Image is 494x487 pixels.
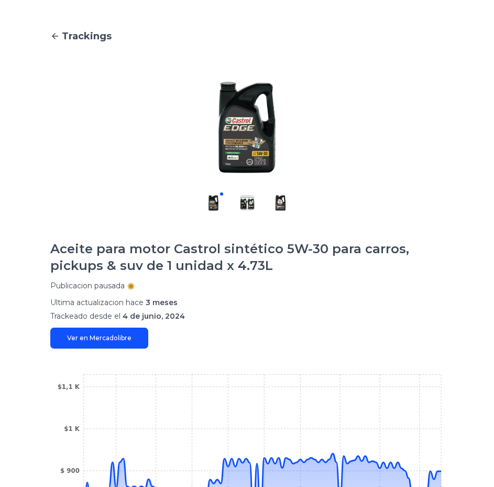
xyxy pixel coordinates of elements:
[147,77,348,178] img: Aceite para motor Castrol sintético 5W-30 para carros, pickups & suv de 1 unidad x 4.73L
[205,194,222,211] img: Aceite para motor Castrol sintético 5W-30 para carros, pickups & suv de 1 unidad x 4.73L
[50,29,444,44] a: Trackings
[239,194,256,211] img: Aceite para motor Castrol sintético 5W-30 para carros, pickups & suv de 1 unidad x 4.73L
[50,328,148,349] a: Ver en Mercadolibre
[58,383,80,391] tspan: $1,1 K
[50,280,125,291] p: Publicacion pausada
[50,241,444,274] h1: Aceite para motor Castrol sintético 5W-30 para carros, pickups & suv de 1 unidad x 4.73L
[50,298,144,307] span: Ultima actualizacion hace
[123,311,185,321] span: 4 de junio, 2024
[60,467,80,474] tspan: $ 900
[272,194,289,211] img: Aceite para motor Castrol sintético 5W-30 para carros, pickups & suv de 1 unidad x 4.73L
[64,425,80,432] tspan: $1 K
[62,29,112,44] span: Trackings
[146,298,178,307] span: 3 meses
[50,311,120,321] span: Trackeado desde el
